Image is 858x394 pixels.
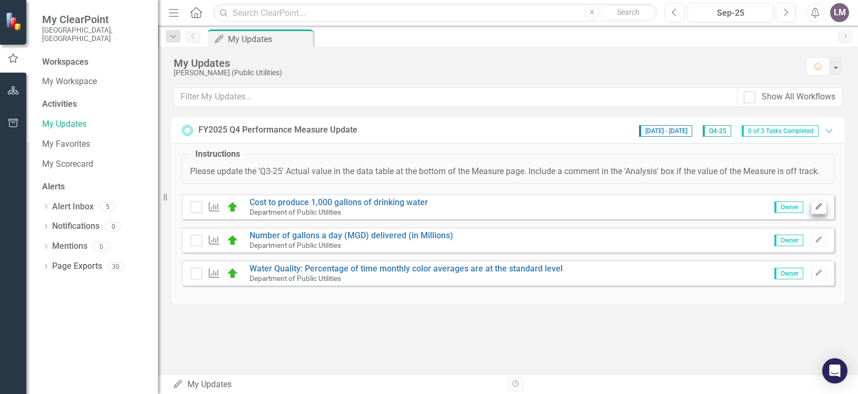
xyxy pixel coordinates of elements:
[250,208,341,216] small: Department of Public Utilities
[52,201,94,213] a: Alert Inbox
[830,3,849,22] button: LM
[703,125,731,137] span: Q4-25
[42,158,147,170] a: My Scorecard
[42,76,147,88] a: My Workspace
[42,98,147,110] div: Activities
[190,166,826,178] p: Please update the 'Q3-25' Actual value in the data table at the bottom of the Measure page. Inclu...
[174,57,796,69] div: My Updates
[226,267,239,280] img: On Track (80% or higher)
[774,235,803,246] span: Owner
[691,7,770,19] div: Sep-25
[250,230,453,240] a: Number of gallons a day (MGD) delivered (in Millions)
[213,4,657,22] input: Search ClearPoint...
[226,234,239,247] img: On Track (80% or higher)
[250,197,428,207] a: Cost to produce 1,000 gallons of drinking water
[42,26,147,43] small: [GEOGRAPHIC_DATA], [GEOGRAPHIC_DATA]
[228,33,311,46] div: My Updates
[687,3,773,22] button: Sep-25
[198,124,357,136] div: FY2025 Q4 Performance Measure Update
[42,181,147,193] div: Alerts
[822,358,847,383] div: Open Intercom Messenger
[250,241,341,249] small: Department of Public Utilities
[42,138,147,150] a: My Favorites
[99,203,116,211] div: 5
[174,69,796,77] div: [PERSON_NAME] (Public Utilities)
[639,125,692,137] span: [DATE] - [DATE]
[52,220,99,233] a: Notifications
[250,264,563,274] a: Water Quality: Percentage of time monthly color averages are at the standard level
[742,125,819,137] span: 0 of 3 Tasks Completed
[602,5,654,20] button: Search
[52,260,102,272] a: Page Exports
[42,118,147,130] a: My Updates
[774,268,803,279] span: Owner
[226,201,239,214] img: On Track (80% or higher)
[5,12,24,31] img: ClearPoint Strategy
[173,379,500,391] div: My Updates
[107,262,124,271] div: 30
[174,87,737,107] input: Filter My Updates...
[190,148,245,160] legend: Instructions
[42,56,88,68] div: Workspaces
[250,274,341,282] small: Department of Public Utilities
[762,91,835,103] div: Show All Workflows
[42,13,147,26] span: My ClearPoint
[93,242,109,251] div: 0
[617,8,640,16] span: Search
[105,222,122,231] div: 0
[52,240,87,252] a: Mentions
[774,201,803,213] span: Owner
